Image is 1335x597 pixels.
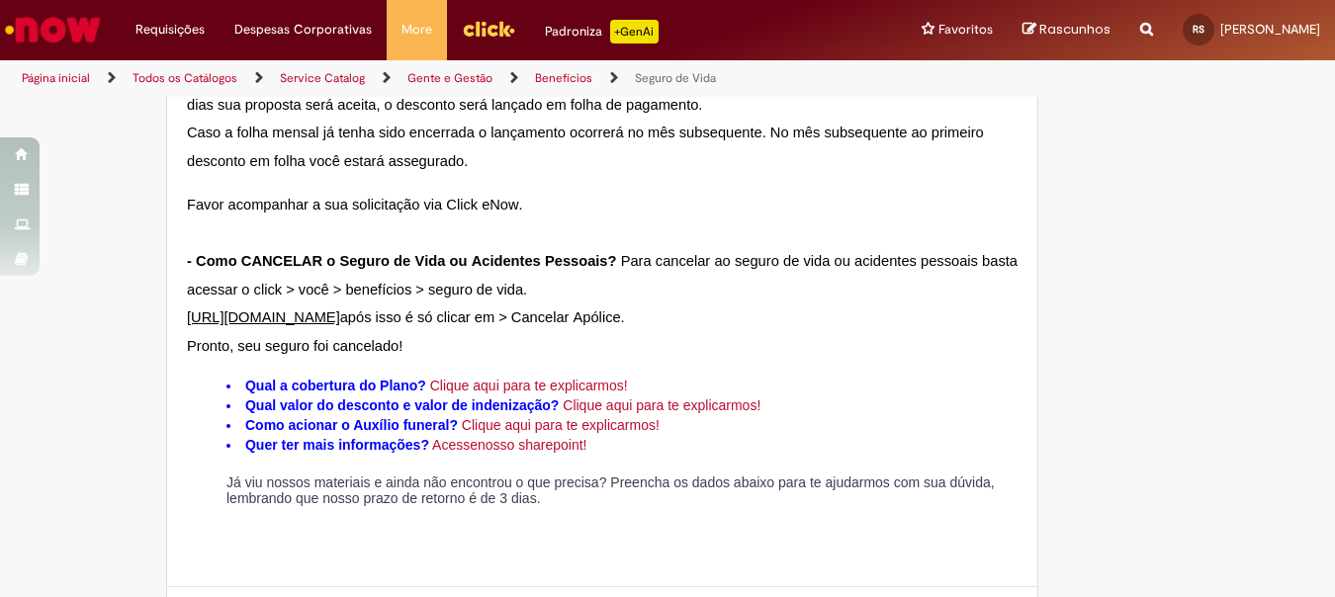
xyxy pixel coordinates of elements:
[187,311,340,325] a: [URL][DOMAIN_NAME]
[245,417,458,433] strong: Como acionar o Auxílio funeral?
[187,309,340,325] span: [URL][DOMAIN_NAME]
[245,437,429,453] strong: Quer ter mais informações?
[407,70,492,86] a: Gente e Gestão
[187,197,489,213] span: Favor acompanhar a sua solicitação via Click e
[245,397,559,413] strong: Qual valor do desconto e valor de indenização?
[187,125,988,169] span: Caso a folha mensal já tenha sido encerrada o lançamento ocorrerá no mês subsequente. No mês subs...
[535,70,592,86] a: Benefícios
[1220,21,1320,38] span: [PERSON_NAME]
[462,417,660,433] a: Clique aqui para te explicarmos!
[938,20,993,40] span: Favoritos
[489,197,518,213] span: Now
[1023,21,1111,40] a: Rascunhos
[245,378,426,393] strong: Qual a cobertura do Plano?
[15,60,875,97] ul: Trilhas de página
[401,20,432,40] span: More
[234,20,372,40] span: Despesas Corporativas
[635,70,716,86] a: Seguro de Vida
[610,20,659,43] p: +GenAi
[187,253,1022,298] span: Para cancelar ao seguro de vida ou acidentes pessoais basta acessar o click > você > benefícios >...
[563,397,760,413] a: Clique aqui para te explicarmos!
[2,10,104,49] img: ServiceNow
[187,41,1019,113] span: Você será direcionado para tela de solicitação, faça sua opção, preencha o formulário, receba em ...
[280,70,365,86] a: Service Catalog
[432,437,478,453] a: Acesse
[1193,23,1204,36] span: RS
[462,14,515,43] img: click_logo_yellow_360x200.png
[133,70,237,86] a: Todos os Catálogos
[187,253,616,269] span: - Como CANCELAR o Seguro de Vida ou Acidentes Pessoais?
[1039,20,1111,39] span: Rascunhos
[226,474,995,506] span: Já viu nossos materiais e ainda não encontrou o que precisa? Preencha os dados abaixo para te aju...
[519,197,523,213] span: .
[22,70,90,86] a: Página inicial
[135,20,205,40] span: Requisições
[478,437,587,453] a: nosso sharepoint!
[545,20,659,43] div: Padroniza
[430,378,628,393] a: Clique aqui para te explicarmos!
[187,309,625,354] span: após isso é só clicar em > Cancelar Apólice. Pronto, seu seguro foi cancelado!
